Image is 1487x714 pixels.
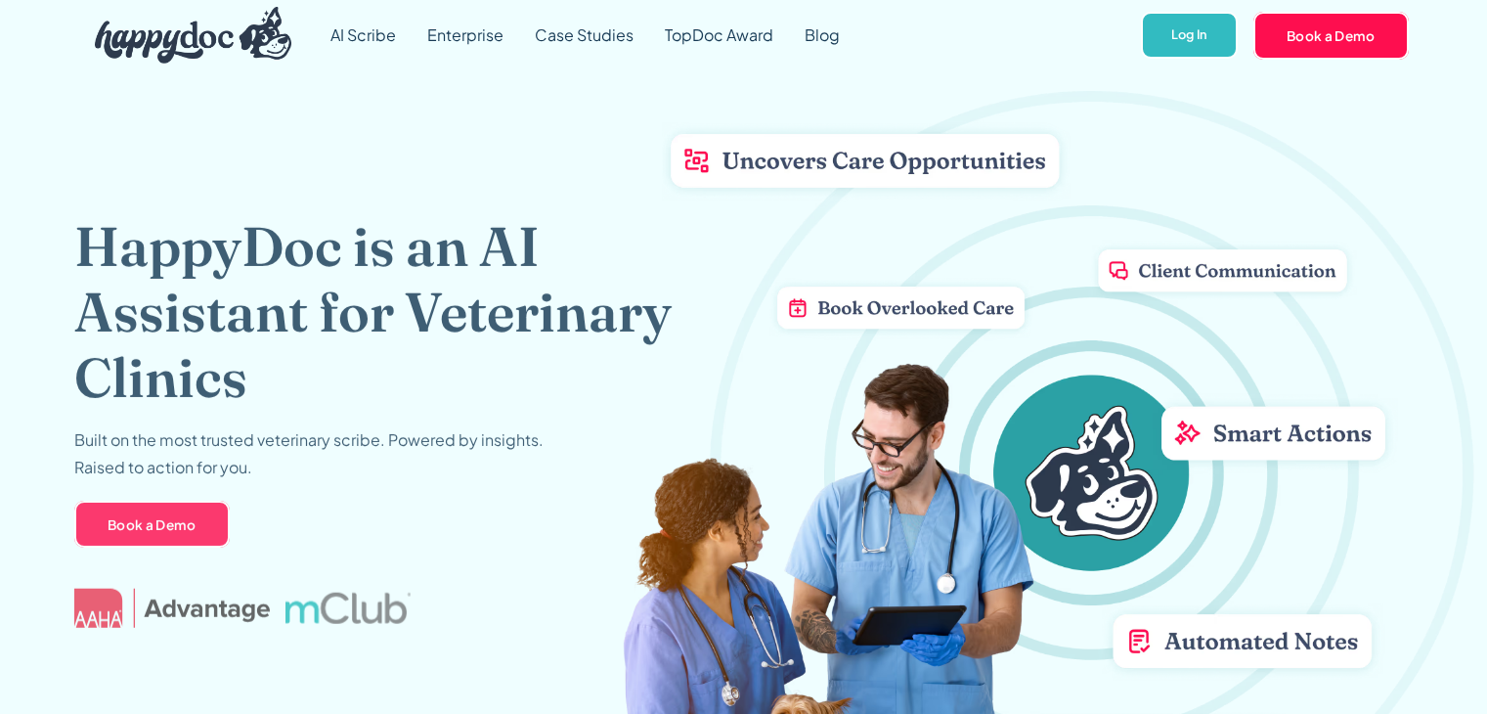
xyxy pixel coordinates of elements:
[74,425,544,480] p: Built on the most trusted veterinary scribe. Powered by insights. Raised to action for you.
[74,588,270,627] img: AAHA Advantage logo
[74,501,230,548] a: Book a Demo
[285,592,411,623] img: mclub logo
[1141,12,1238,60] a: Log In
[1253,12,1409,59] a: Book a Demo
[95,7,292,64] img: HappyDoc Logo: A happy dog with his ear up, listening.
[74,213,677,411] h1: HappyDoc is an AI Assistant for Veterinary Clinics
[79,2,292,68] a: home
